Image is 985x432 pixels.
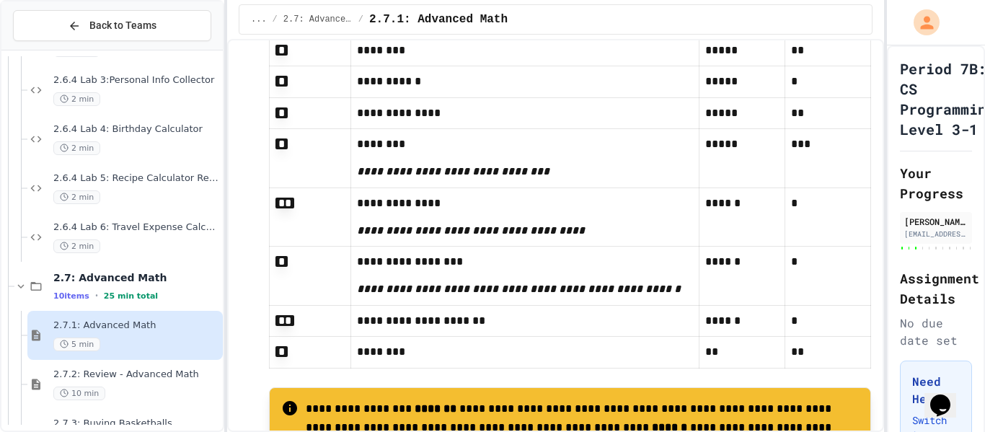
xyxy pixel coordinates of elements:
[53,239,100,253] span: 2 min
[251,14,267,25] span: ...
[104,291,158,301] span: 25 min total
[53,291,89,301] span: 10 items
[53,418,220,430] span: 2.7.3: Buying Basketballs
[95,290,98,301] span: •
[53,74,220,87] span: 2.6.4 Lab 3:Personal Info Collector
[53,92,100,106] span: 2 min
[53,271,220,284] span: 2.7: Advanced Math
[53,369,220,381] span: 2.7.2: Review - Advanced Math
[904,229,968,239] div: [EMAIL_ADDRESS][DOMAIN_NAME]
[898,6,943,39] div: My Account
[53,123,220,136] span: 2.6.4 Lab 4: Birthday Calculator
[358,14,363,25] span: /
[53,141,100,155] span: 2 min
[369,11,508,28] span: 2.7.1: Advanced Math
[53,190,100,204] span: 2 min
[900,314,972,349] div: No due date set
[53,319,220,332] span: 2.7.1: Advanced Math
[53,172,220,185] span: 2.6.4 Lab 5: Recipe Calculator Repair
[89,18,156,33] span: Back to Teams
[53,221,220,234] span: 2.6.4 Lab 6: Travel Expense Calculator
[924,374,971,418] iframe: chat widget
[900,268,972,309] h2: Assignment Details
[912,373,960,407] h3: Need Help?
[53,338,100,351] span: 5 min
[273,14,278,25] span: /
[283,14,353,25] span: 2.7: Advanced Math
[904,215,968,228] div: [PERSON_NAME]
[13,10,211,41] button: Back to Teams
[53,387,105,400] span: 10 min
[900,163,972,203] h2: Your Progress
